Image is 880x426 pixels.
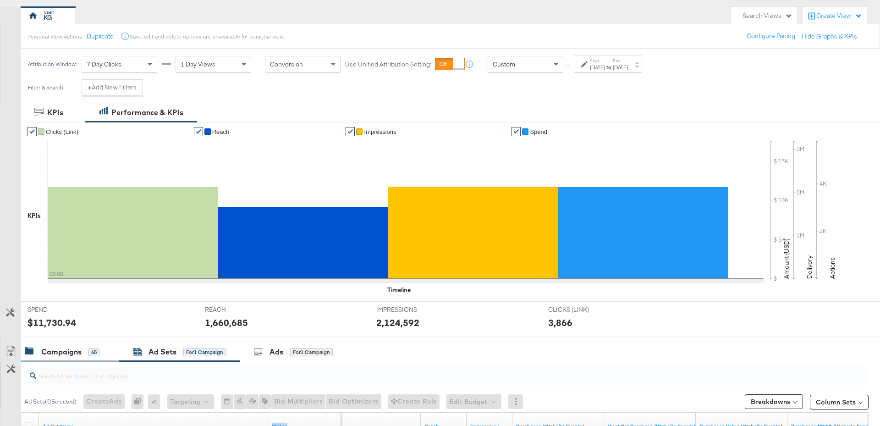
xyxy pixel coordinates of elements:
div: Save, edit and delete options are unavailable for personal view. [130,33,284,40]
label: Start: [590,58,605,64]
div: 0 [132,394,148,409]
div: 2,124,592 [376,316,419,329]
div: Create View [816,11,862,21]
text: Delivery [805,255,814,279]
div: Attribution Window: [27,61,77,67]
div: for 1 Campaign [290,348,333,356]
div: $11,730.94 [27,316,76,329]
div: 3,866 [548,316,572,329]
div: for 1 Campaign [183,348,226,356]
div: Ad Sets ( 0 Selected) [24,398,77,406]
span: Clicks (Link) [46,128,78,135]
span: IMPRESSIONS [376,305,445,314]
div: Ads [269,347,283,357]
strong: + [88,83,92,92]
div: [DATE] [590,64,605,71]
span: Reach [212,128,230,135]
strong: to [605,64,613,71]
label: Use Unified Attribution Setting: [345,60,431,69]
span: CLICKS (LINK) [548,305,617,314]
a: ✔ [194,127,203,136]
span: ↑ [564,64,573,67]
span: Custom [493,60,515,68]
span: Impressions [364,128,396,135]
label: End: [613,58,628,64]
div: Filter & Search: [27,84,65,91]
a: ✔ [511,127,521,136]
span: SPEND [27,305,96,314]
button: Breakdowns [745,394,803,409]
div: KG [44,13,52,22]
div: Timeline [387,286,411,294]
input: Search Ad Set Name, ID or Objective [36,363,791,381]
a: ✔ [346,127,355,136]
span: 1 Day Views [181,60,215,68]
div: Ad Sets [148,347,176,357]
button: Hide Graphs & KPIs [802,32,857,41]
div: Search Views [742,11,792,20]
div: [DATE] [613,64,628,71]
div: Personal View Actions: [27,33,83,40]
div: Campaigns [41,347,82,357]
text: Amount (USD) [782,238,791,279]
span: Conversion [270,60,303,68]
span: Spend [530,128,547,135]
div: 1,660,685 [205,316,248,329]
div: Performance & KPIs [111,107,183,118]
div: KPIs [47,107,63,118]
button: Column Sets [810,395,869,409]
span: 7 Day Clicks [87,60,121,68]
div: 65 [88,348,99,356]
button: Configure Pacing [740,28,802,44]
button: Duplicate [87,32,114,41]
text: Actions [828,257,836,279]
a: ✔ [27,127,37,136]
div: KPIs [27,211,41,220]
button: +Add New Filters [82,79,143,96]
span: REACH [205,305,274,314]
